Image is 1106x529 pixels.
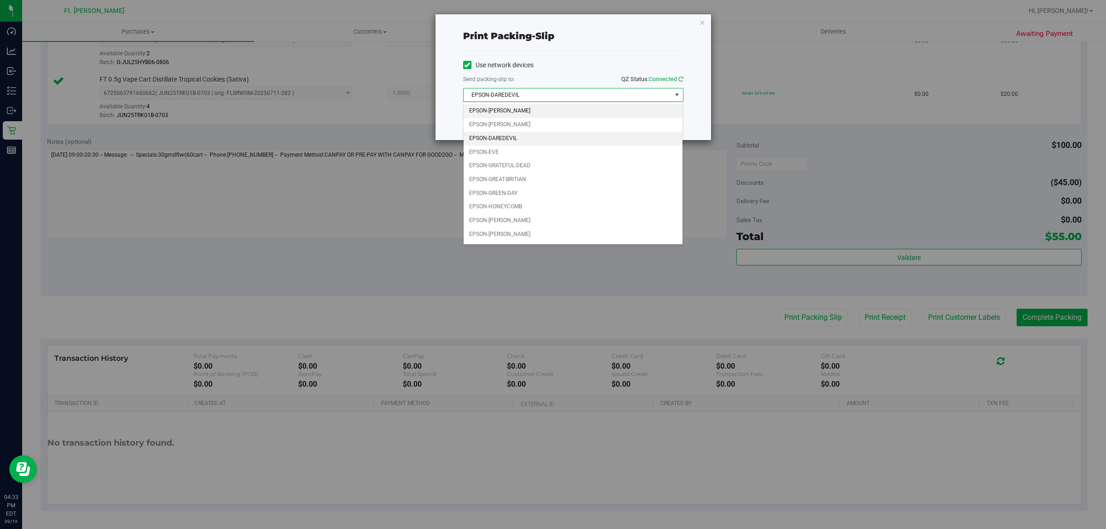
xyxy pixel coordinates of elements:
label: Use network devices [463,60,534,70]
li: EPSON-[PERSON_NAME] [464,104,683,118]
li: EPSON-[PERSON_NAME] [464,228,683,241]
li: EPSON-[PERSON_NAME] [464,214,683,228]
li: EPSON-EVE [464,146,683,159]
iframe: Resource center [9,455,37,483]
label: Send packing-slip to: [463,75,515,83]
li: EPSON-GRATEFUL-DEAD [464,159,683,173]
span: QZ Status: [621,76,683,82]
span: EPSON-DAREDEVIL [464,88,671,101]
span: Connected [649,76,677,82]
li: EPSON-GREAT-BRITIAN [464,173,683,187]
span: Print packing-slip [463,30,554,41]
li: EPSON-[PERSON_NAME] [464,118,683,132]
li: EPSON-HONEYCOMB [464,200,683,214]
span: select [671,88,682,101]
li: EPSON-DAREDEVIL [464,132,683,146]
li: EPSON-GREEN-DAY [464,187,683,200]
